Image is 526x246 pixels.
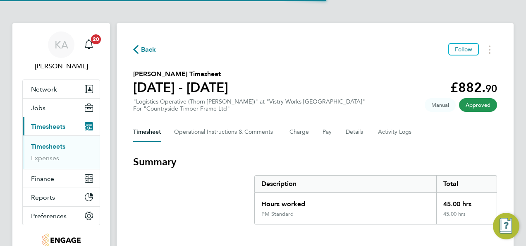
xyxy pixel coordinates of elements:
button: Reports [23,188,100,206]
button: Pay [323,122,332,142]
span: 20 [91,34,101,44]
span: Follow [455,46,472,53]
div: Hours worked [255,193,436,211]
button: Back [133,44,156,55]
button: Timesheets Menu [482,43,497,56]
span: 90 [485,82,497,94]
div: PM Standard [261,211,294,217]
span: KA [55,39,68,50]
div: Description [255,176,436,192]
button: Finance [23,169,100,188]
app-decimal: £882. [450,80,497,95]
div: "Logistics Operative (Thorn [PERSON_NAME])" at "Vistry Works [GEOGRAPHIC_DATA]" [133,98,365,112]
span: Back [141,45,156,55]
button: Network [23,80,100,98]
a: Timesheets [31,142,65,150]
button: Follow [448,43,479,55]
h2: [PERSON_NAME] Timesheet [133,69,228,79]
div: Summary [254,175,497,224]
span: Jobs [31,104,45,112]
button: Charge [289,122,309,142]
span: This timesheet was manually created. [425,98,456,112]
button: Timesheet [133,122,161,142]
a: 20 [81,31,97,58]
a: KA[PERSON_NAME] [22,31,100,71]
div: Total [436,176,497,192]
span: Kerry Asawla [22,61,100,71]
span: Finance [31,175,54,183]
div: 45.00 hrs [436,211,497,224]
span: Preferences [31,212,67,220]
button: Engage Resource Center [493,213,519,239]
button: Activity Logs [378,122,413,142]
button: Timesheets [23,117,100,135]
h3: Summary [133,155,497,169]
a: Expenses [31,154,59,162]
button: Operational Instructions & Comments [174,122,276,142]
div: 45.00 hrs [436,193,497,211]
span: This timesheet has been approved. [459,98,497,112]
button: Preferences [23,207,100,225]
button: Jobs [23,99,100,117]
div: For "Countryside Timber Frame Ltd" [133,105,365,112]
div: Timesheets [23,135,100,169]
span: Network [31,85,57,93]
span: Reports [31,193,55,201]
button: Details [346,122,365,142]
h1: [DATE] - [DATE] [133,79,228,96]
span: Timesheets [31,123,65,130]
